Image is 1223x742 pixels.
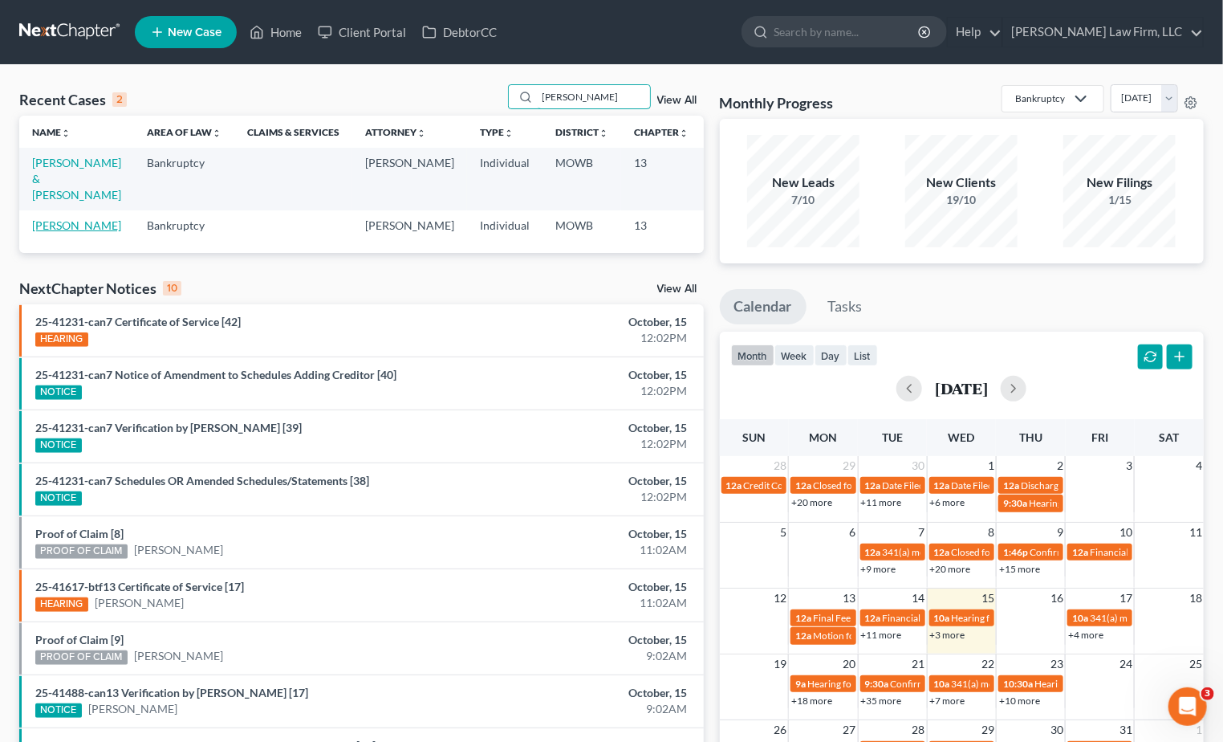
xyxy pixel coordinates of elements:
[1030,546,1209,558] span: Confirmation hearing for Apple Central KC
[935,380,988,397] h2: [DATE]
[701,148,827,210] td: [PHONE_NUMBER]
[481,489,688,505] div: 12:02PM
[35,474,369,487] a: 25-41231-can7 Schedules OR Amended Schedules/Statements [38]
[842,654,858,674] span: 20
[883,612,1070,624] span: Financial Management for [PERSON_NAME]
[772,654,788,674] span: 19
[999,563,1040,575] a: +15 more
[481,685,688,701] div: October, 15
[980,720,996,740] span: 29
[911,589,927,608] span: 14
[848,523,858,542] span: 6
[481,367,688,383] div: October, 15
[1188,654,1204,674] span: 25
[1072,546,1088,558] span: 12a
[212,128,221,138] i: unfold_more
[134,148,234,210] td: Bankruptcy
[679,128,689,138] i: unfold_more
[414,18,505,47] a: DebtorCC
[134,648,223,664] a: [PERSON_NAME]
[147,126,221,138] a: Area of Lawunfold_more
[847,344,878,366] button: list
[861,695,902,707] a: +35 more
[1063,192,1176,208] div: 1/15
[35,421,302,434] a: 25-41231-can7 Verification by [PERSON_NAME] [39]
[481,420,688,436] div: October, 15
[1118,589,1134,608] span: 17
[1118,523,1134,542] span: 10
[95,595,184,611] a: [PERSON_NAME]
[35,633,124,646] a: Proof of Claim [9]
[481,383,688,399] div: 12:02PM
[1118,720,1134,740] span: 31
[365,126,426,138] a: Attorneyunfold_more
[35,491,82,506] div: NOTICE
[1194,720,1204,740] span: 1
[481,595,688,611] div: 11:02AM
[19,279,181,298] div: NextChapter Notices
[481,330,688,346] div: 12:02PM
[791,496,832,508] a: +20 more
[352,210,467,240] td: [PERSON_NAME]
[542,148,621,210] td: MOWB
[32,126,71,138] a: Nameunfold_more
[1063,173,1176,192] div: New Filings
[986,523,996,542] span: 8
[168,26,221,39] span: New Case
[934,612,950,624] span: 10a
[1091,430,1108,444] span: Fri
[134,542,223,558] a: [PERSON_NAME]
[814,289,877,324] a: Tasks
[813,630,1115,642] span: Motion for Entry of Discharge for [PERSON_NAME] & [PERSON_NAME]
[930,563,971,575] a: +20 more
[1049,720,1065,740] span: 30
[35,580,244,593] a: 25-41617-btf13 Certificate of Service [17]
[481,632,688,648] div: October, 15
[999,695,1040,707] a: +10 more
[481,701,688,717] div: 9:02AM
[952,479,1171,491] span: Date Filed for [PERSON_NAME] & [PERSON_NAME]
[467,148,542,210] td: Individual
[35,332,88,347] div: HEARING
[891,678,1073,690] span: Confirmation hearing for [PERSON_NAME]
[1068,629,1103,641] a: +4 more
[930,695,965,707] a: +7 more
[504,128,514,138] i: unfold_more
[35,385,82,400] div: NOTICE
[882,430,903,444] span: Tue
[480,126,514,138] a: Typeunfold_more
[1034,678,1144,690] span: Hearing for 1 Big Red, LLC
[1003,678,1033,690] span: 10:30a
[842,720,858,740] span: 27
[1055,456,1065,475] span: 2
[747,173,859,192] div: New Leads
[1188,523,1204,542] span: 11
[35,703,82,718] div: NOTICE
[1049,589,1065,608] span: 16
[481,526,688,542] div: October, 15
[481,314,688,330] div: October, 15
[865,546,881,558] span: 12a
[791,695,832,707] a: +18 more
[701,210,827,240] td: [PHONE_NUMBER]
[934,479,950,491] span: 12a
[795,630,811,642] span: 12a
[634,126,689,138] a: Chapterunfold_more
[952,678,1192,690] span: 341(a) meeting for [PERSON_NAME] & [PERSON_NAME]
[883,479,1017,491] span: Date Filed for [PERSON_NAME]
[911,720,927,740] span: 28
[555,126,608,138] a: Districtunfold_more
[980,589,996,608] span: 15
[657,283,697,295] a: View All
[416,128,426,138] i: unfold_more
[861,563,896,575] a: +9 more
[61,128,71,138] i: unfold_more
[621,148,701,210] td: 13
[32,156,121,202] a: [PERSON_NAME] & [PERSON_NAME]
[1003,497,1027,509] span: 9:30a
[481,579,688,595] div: October, 15
[35,368,396,381] a: 25-41231-can7 Notice of Amendment to Schedules Adding Creditor [40]
[905,192,1018,208] div: 19/10
[35,544,128,559] div: PROOF OF CLAIM
[35,315,241,328] a: 25-41231-can7 Certificate of Service [42]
